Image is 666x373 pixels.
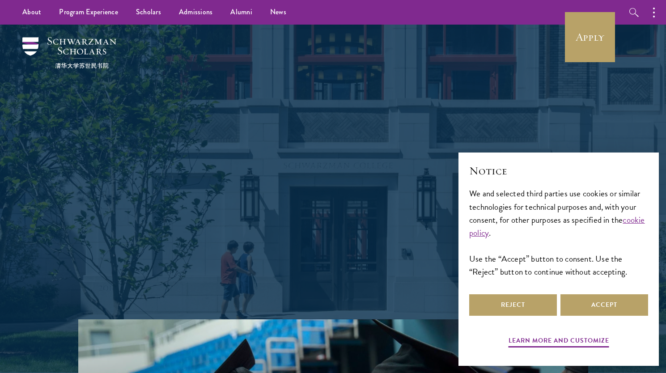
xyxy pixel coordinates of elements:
[469,213,645,239] a: cookie policy
[560,294,648,316] button: Accept
[469,187,648,278] div: We and selected third parties use cookies or similar technologies for technical purposes and, wit...
[469,163,648,178] h2: Notice
[22,37,116,68] img: Schwarzman Scholars
[469,294,557,316] button: Reject
[509,335,609,349] button: Learn more and customize
[565,12,615,62] a: Apply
